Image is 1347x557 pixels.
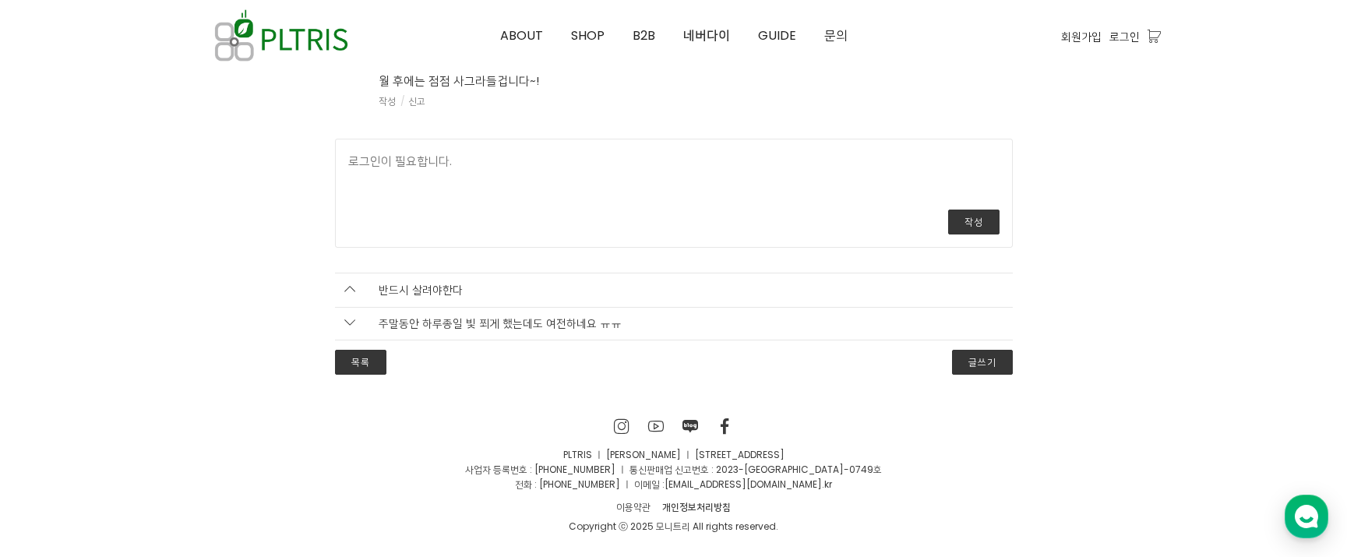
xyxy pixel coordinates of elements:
span: 설정 [241,451,259,464]
textarea: 로그인이 필요합니다. [348,152,1000,200]
a: 문의 [810,1,862,71]
a: 네버다이 [669,1,744,71]
span: 반드시 살려야한다 [355,282,463,298]
span: ABOUT [500,26,543,44]
button: 작성 [948,210,1000,234]
a: 반드시 살려야한다 [335,273,1013,307]
p: 전화 : [PHONE_NUMBER] ㅣ 이메일 : .kr [187,477,1161,492]
p: PLTRIS ㅣ [PERSON_NAME] ㅣ [STREET_ADDRESS] [187,447,1161,462]
span: 대화 [143,452,161,464]
a: GUIDE [744,1,810,71]
a: 대화 [103,428,201,467]
a: ABOUT [486,1,557,71]
a: 주말동안 하루종일 빛 쬐게 했는데도 여전하네요 ㅠㅠ [335,307,1013,340]
a: 글쓰기 [952,350,1013,375]
span: 네버다이 [683,26,730,44]
a: 개인정보처리방침 [657,498,737,516]
span: B2B [633,26,655,44]
a: 목록 [335,350,386,375]
a: 이용약관 [611,498,657,516]
span: 문의 [824,26,848,44]
a: 회원가입 [1061,28,1102,45]
span: 홈 [49,451,58,464]
span: SHOP [571,26,605,44]
a: B2B [619,1,669,71]
div: Copyright ⓒ 2025 모니트리 All rights reserved. [187,519,1161,534]
a: 로그인 [1109,28,1140,45]
a: 신고 [408,95,425,108]
a: [EMAIL_ADDRESS][DOMAIN_NAME] [665,478,822,491]
span: GUIDE [758,26,796,44]
a: 설정 [201,428,299,467]
a: 작성 [379,95,396,108]
span: 주말동안 하루종일 빛 쬐게 했는데도 여전하네요 ㅠㅠ [355,316,622,332]
p: 사업자 등록번호 : [PHONE_NUMBER] ㅣ 통신판매업 신고번호 : 2023-[GEOGRAPHIC_DATA]-0749호 [187,462,1161,477]
a: SHOP [557,1,619,71]
a: 홈 [5,428,103,467]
